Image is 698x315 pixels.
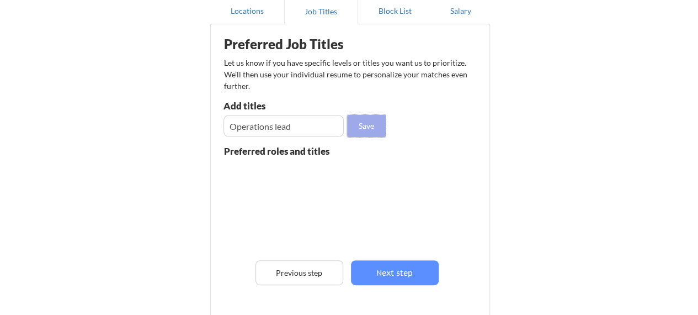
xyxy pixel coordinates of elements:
div: Preferred roles and titles [224,146,344,156]
button: Next step [351,260,439,285]
div: Let us know if you have specific levels or titles you want us to prioritize. We’ll then use your ... [224,57,469,92]
input: E.g. Senior Product Manager [223,115,344,137]
div: Preferred Job Titles [224,38,364,51]
button: Save [347,115,386,137]
div: Add titles [223,101,341,111]
button: Previous step [255,260,343,285]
